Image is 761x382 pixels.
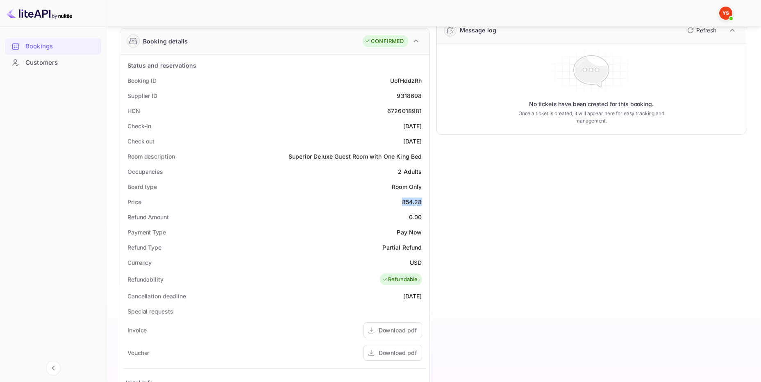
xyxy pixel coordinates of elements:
div: Room description [127,152,175,161]
button: Collapse navigation [46,361,61,375]
a: Bookings [5,39,101,54]
div: Refundability [127,275,164,284]
img: Yandex Support [719,7,732,20]
div: Download pdf [379,326,417,334]
div: Currency [127,258,152,267]
div: Invoice [127,326,147,334]
div: Cancellation deadline [127,292,186,300]
div: Board type [127,182,157,191]
p: Once a ticket is created, it will appear here for easy tracking and management. [508,110,675,125]
a: Customers [5,55,101,70]
div: Message log [460,26,497,34]
div: 0.00 [409,213,422,221]
div: Payment Type [127,228,166,236]
div: 9318698 [397,91,422,100]
p: No tickets have been created for this booking. [529,100,654,108]
div: Check-in [127,122,151,130]
div: Superior Deluxe Guest Room with One King Bed [288,152,422,161]
div: UofHddzRh [390,76,422,85]
div: Customers [5,55,101,71]
div: 854.28 [402,198,422,206]
img: LiteAPI logo [7,7,72,20]
div: Voucher [127,348,149,357]
div: Booking ID [127,76,157,85]
div: Status and reservations [127,61,196,70]
div: HCN [127,107,140,115]
div: [DATE] [403,122,422,130]
div: Customers [25,58,97,68]
div: Pay Now [397,228,422,236]
div: [DATE] [403,292,422,300]
p: Refresh [696,26,716,34]
div: Occupancies [127,167,163,176]
button: Refresh [682,24,720,37]
div: Check out [127,137,154,146]
div: Download pdf [379,348,417,357]
div: CONFIRMED [365,37,404,45]
div: 6726018981 [387,107,422,115]
div: Room Only [392,182,422,191]
div: Supplier ID [127,91,157,100]
div: Partial Refund [382,243,422,252]
div: Special requests [127,307,173,316]
div: USD [410,258,422,267]
div: Bookings [25,42,97,51]
div: 2 Adults [398,167,422,176]
div: Refundable [382,275,418,284]
div: [DATE] [403,137,422,146]
div: Refund Amount [127,213,169,221]
div: Booking details [143,37,188,45]
div: Price [127,198,141,206]
div: Refund Type [127,243,161,252]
